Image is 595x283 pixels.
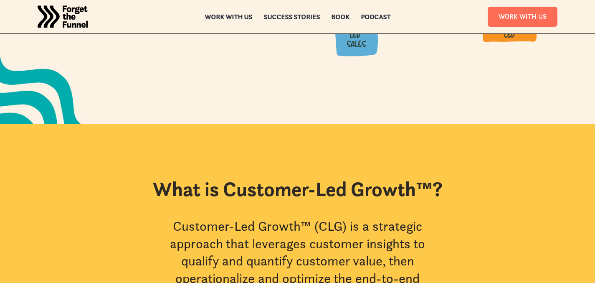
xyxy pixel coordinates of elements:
[205,14,252,20] a: Work with us
[263,14,320,20] a: Success Stories
[153,177,443,201] h2: What is Customer-Led Growth™?
[488,7,557,26] a: Work With Us
[331,14,349,20] a: Book
[361,14,390,20] a: Podcast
